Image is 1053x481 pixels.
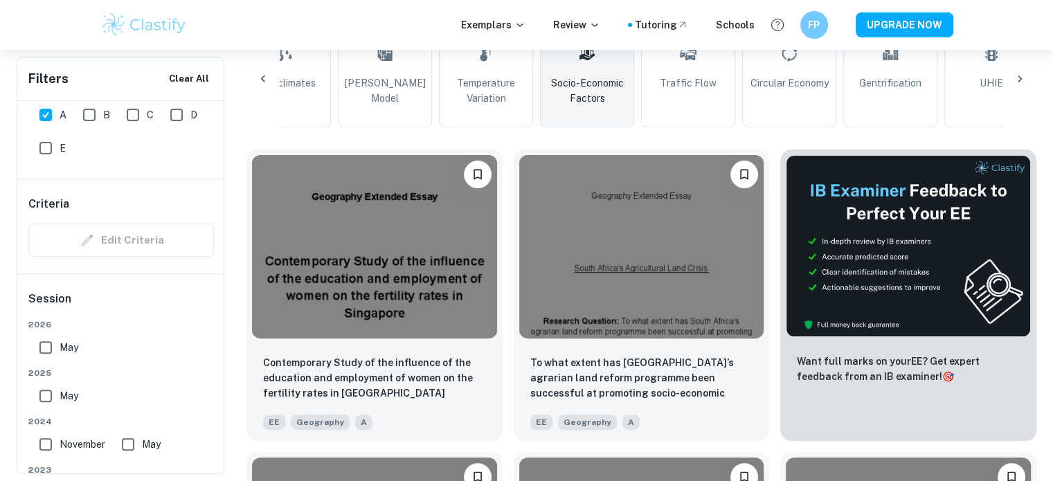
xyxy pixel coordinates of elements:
h6: Session [28,291,214,318]
button: Bookmark [730,161,758,188]
button: Bookmark [464,161,492,188]
span: E [60,140,66,156]
span: Circular Economy [750,75,829,91]
span: Geography [291,415,350,430]
span: Gentrification [859,75,921,91]
button: Clear All [165,69,213,89]
p: Review [553,17,600,33]
a: Tutoring [635,17,688,33]
span: EE [530,415,552,430]
span: Traffic Flow [660,75,717,91]
span: 2024 [28,415,214,428]
span: 2023 [28,464,214,476]
span: C [147,107,154,122]
span: 🎯 [942,371,954,382]
span: Microclimates [253,75,316,91]
p: To what extent has South Africa’s agrarian land reform programme been successful at promoting soc... [530,355,753,402]
span: Temperature Variation [445,75,527,106]
span: UHIE [980,75,1003,91]
span: D [190,107,197,122]
img: Thumbnail [786,155,1031,337]
img: Geography EE example thumbnail: To what extent has South Africa’s agrari [519,155,764,338]
span: 2026 [28,318,214,331]
p: Exemplars [461,17,525,33]
img: Clastify logo [100,11,188,39]
a: Schools [716,17,755,33]
a: BookmarkContemporary Study of the influence of the education and employment of women on the ferti... [246,149,503,441]
span: A [60,107,66,122]
span: Socio-Economic Factors [546,75,628,106]
span: B [103,107,110,122]
span: A [355,415,372,430]
span: [PERSON_NAME] Model [344,75,426,106]
h6: Filters [28,69,69,89]
span: May [60,340,78,355]
img: Geography EE example thumbnail: Contemporary Study of the influence of t [252,155,497,338]
span: Geography [558,415,617,430]
h6: Criteria [28,196,69,212]
button: FP [800,11,828,39]
span: May [142,437,161,452]
p: Want full marks on your EE ? Get expert feedback from an IB examiner! [797,354,1020,384]
span: 2025 [28,367,214,379]
div: Criteria filters are unavailable when searching by topic [28,224,214,257]
span: A [622,415,640,430]
a: ThumbnailWant full marks on yourEE? Get expert feedback from an IB examiner! [780,149,1036,441]
span: May [60,388,78,403]
span: EE [263,415,285,430]
a: BookmarkTo what extent has South Africa’s agrarian land reform programme been successful at promo... [514,149,770,441]
span: November [60,437,105,452]
h6: FP [806,17,822,33]
p: Contemporary Study of the influence of the education and employment of women on the fertility rat... [263,355,486,401]
button: Help and Feedback [766,13,789,37]
button: UPGRADE NOW [856,12,953,37]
